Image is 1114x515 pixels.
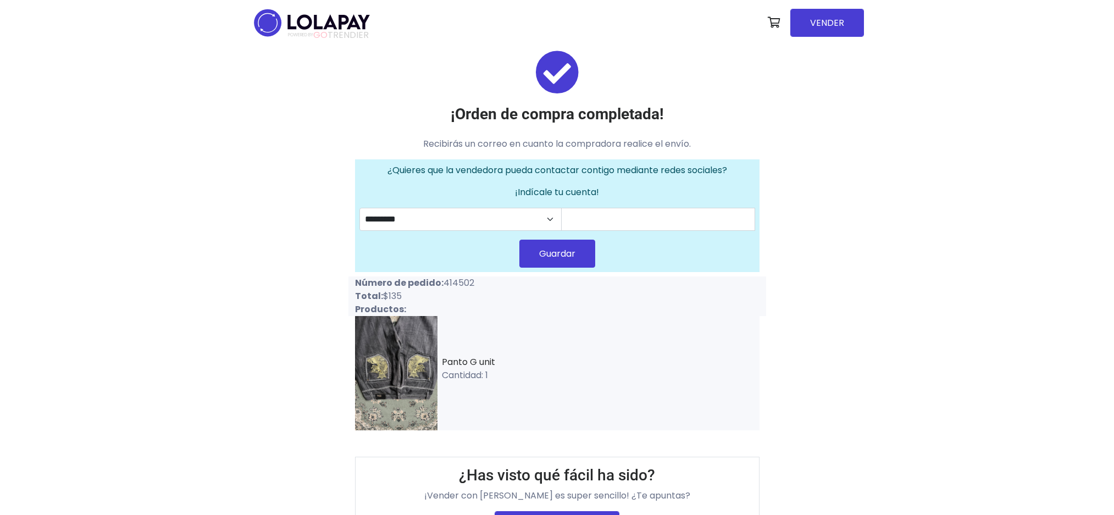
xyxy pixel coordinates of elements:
[288,30,369,40] span: TRENDIER
[288,32,313,38] span: POWERED BY
[251,5,373,40] img: logo
[364,466,750,485] h3: ¿Has visto qué fácil ha sido?
[355,290,551,303] p: $135
[313,29,328,41] span: GO
[519,240,595,268] button: Guardar
[355,290,383,302] strong: Total:
[355,105,760,124] h3: ¡Orden de compra completada!
[355,303,406,315] strong: Productos:
[442,356,495,368] a: Panto G unit
[355,276,444,289] strong: Número de pedido:
[442,369,760,382] p: Cantidad: 1
[790,9,864,37] a: VENDER
[359,164,755,177] p: ¿Quieres que la vendedora pueda contactar contigo mediante redes sociales?
[359,186,755,199] p: ¡Indícale tu cuenta!
[355,316,437,430] img: small_1744081474934.jpeg
[355,276,551,290] p: 414502
[364,489,750,502] p: ¡Vender con [PERSON_NAME] es super sencillo! ¿Te apuntas?
[355,137,760,151] p: Recibirás un correo en cuanto la compradora realice el envío.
